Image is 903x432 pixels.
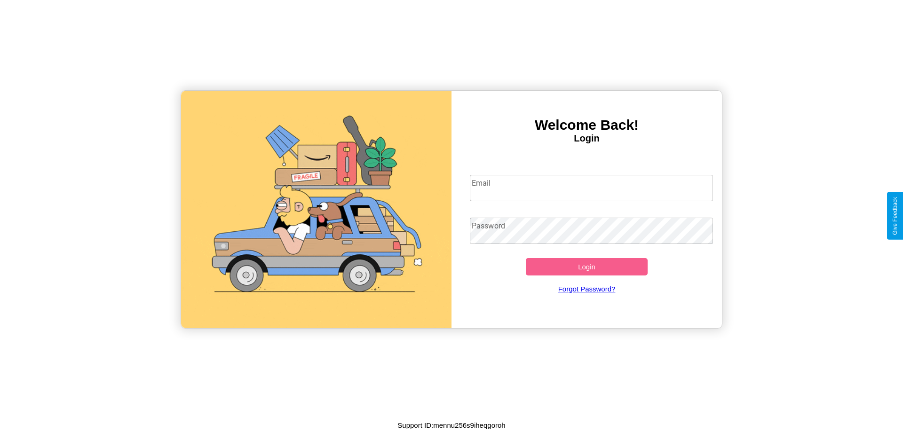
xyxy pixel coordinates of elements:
[451,133,722,144] h4: Login
[181,91,451,328] img: gif
[526,258,648,275] button: Login
[892,197,898,235] div: Give Feedback
[397,419,505,432] p: Support ID: mennu256s9iheqgoroh
[451,117,722,133] h3: Welcome Back!
[465,275,709,302] a: Forgot Password?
